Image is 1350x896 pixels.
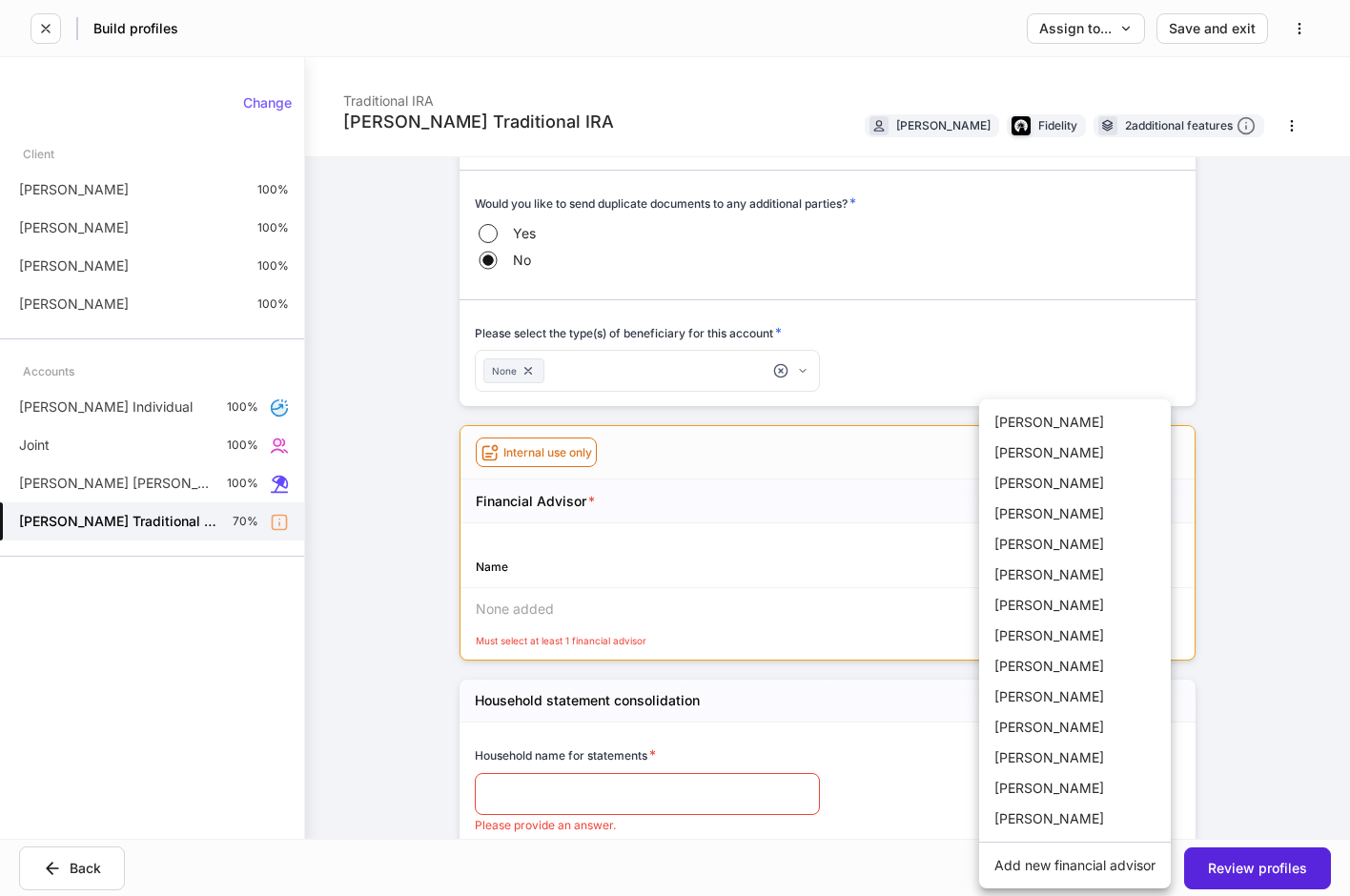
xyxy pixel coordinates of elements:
li: [PERSON_NAME] [979,407,1171,438]
li: [PERSON_NAME] [979,499,1171,529]
li: [PERSON_NAME] [979,804,1171,834]
li: [PERSON_NAME] [979,529,1171,560]
li: [PERSON_NAME] [979,743,1171,773]
li: [PERSON_NAME] [979,773,1171,804]
li: [PERSON_NAME] [979,651,1171,682]
li: [PERSON_NAME] [979,621,1171,651]
li: [PERSON_NAME] [979,590,1171,621]
li: [PERSON_NAME] [979,438,1171,468]
li: Add new financial advisor [979,850,1171,881]
li: [PERSON_NAME] [979,712,1171,743]
li: [PERSON_NAME] [979,682,1171,712]
li: [PERSON_NAME] [979,468,1171,499]
li: [PERSON_NAME] [979,560,1171,590]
